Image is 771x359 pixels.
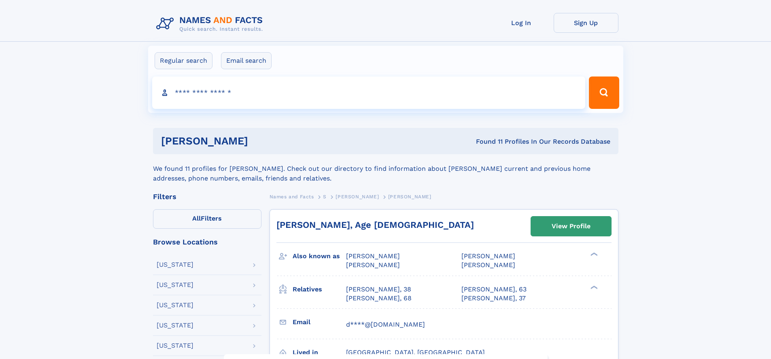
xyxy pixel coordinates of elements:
[489,13,554,33] a: Log In
[293,249,346,263] h3: Also known as
[589,76,619,109] button: Search Button
[531,217,611,236] a: View Profile
[153,154,618,183] div: We found 11 profiles for [PERSON_NAME]. Check out our directory to find information about [PERSON...
[461,294,526,303] a: [PERSON_NAME], 37
[157,302,193,308] div: [US_STATE]
[153,193,261,200] div: Filters
[336,191,379,202] a: [PERSON_NAME]
[153,209,261,229] label: Filters
[346,252,400,260] span: [PERSON_NAME]
[461,285,527,294] a: [PERSON_NAME], 63
[293,283,346,296] h3: Relatives
[461,252,515,260] span: [PERSON_NAME]
[346,261,400,269] span: [PERSON_NAME]
[346,294,412,303] a: [PERSON_NAME], 68
[192,215,201,222] span: All
[276,220,474,230] a: [PERSON_NAME], Age [DEMOGRAPHIC_DATA]
[554,13,618,33] a: Sign Up
[153,238,261,246] div: Browse Locations
[323,191,327,202] a: S
[157,282,193,288] div: [US_STATE]
[323,194,327,200] span: S
[346,285,411,294] a: [PERSON_NAME], 38
[293,315,346,329] h3: Email
[157,261,193,268] div: [US_STATE]
[270,191,314,202] a: Names and Facts
[221,52,272,69] label: Email search
[161,136,362,146] h1: [PERSON_NAME]
[461,261,515,269] span: [PERSON_NAME]
[157,322,193,329] div: [US_STATE]
[552,217,590,236] div: View Profile
[388,194,431,200] span: [PERSON_NAME]
[362,137,610,146] div: Found 11 Profiles In Our Records Database
[346,348,485,356] span: [GEOGRAPHIC_DATA], [GEOGRAPHIC_DATA]
[153,13,270,35] img: Logo Names and Facts
[152,76,586,109] input: search input
[588,252,598,257] div: ❯
[336,194,379,200] span: [PERSON_NAME]
[588,285,598,290] div: ❯
[155,52,212,69] label: Regular search
[157,342,193,349] div: [US_STATE]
